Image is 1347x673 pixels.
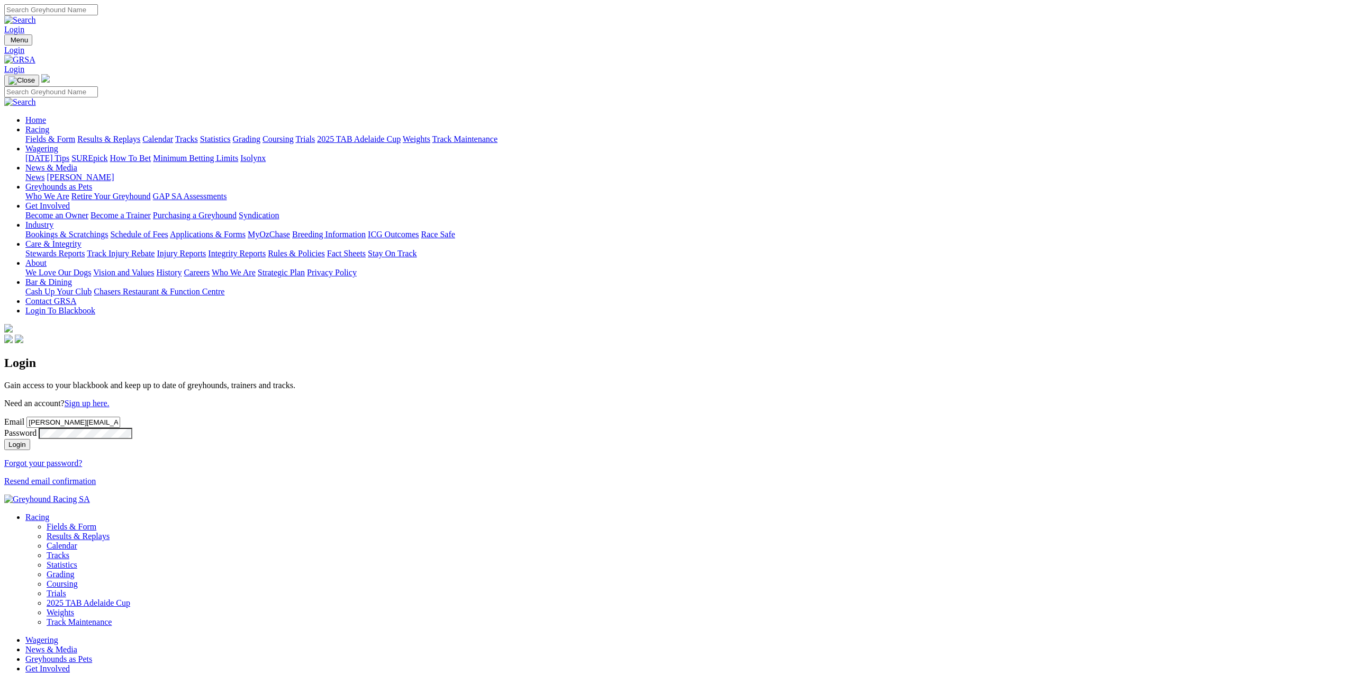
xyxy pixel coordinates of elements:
[25,249,1343,258] div: Care & Integrity
[4,335,13,343] img: facebook.svg
[47,589,66,598] a: Trials
[25,173,1343,182] div: News & Media
[25,268,1343,277] div: About
[4,97,36,107] img: Search
[71,192,151,201] a: Retire Your Greyhound
[47,551,69,560] a: Tracks
[368,249,417,258] a: Stay On Track
[4,4,98,15] input: Search
[47,522,96,531] a: Fields & Form
[142,134,173,143] a: Calendar
[295,134,315,143] a: Trials
[25,134,1343,144] div: Racing
[4,46,1343,55] a: Login
[4,495,90,504] img: Greyhound Racing SA
[47,541,77,550] a: Calendar
[25,654,92,663] a: Greyhounds as Pets
[153,211,237,220] a: Purchasing a Greyhound
[4,428,37,437] label: Password
[25,192,1343,201] div: Greyhounds as Pets
[4,439,30,450] button: Login
[87,249,155,258] a: Track Injury Rebate
[292,230,366,239] a: Breeding Information
[47,608,74,617] a: Weights
[8,76,35,85] img: Close
[4,477,96,486] a: Resend email confirmation
[25,173,44,182] a: News
[25,115,46,124] a: Home
[200,134,231,143] a: Statistics
[41,74,50,83] img: logo-grsa-white.png
[71,154,107,163] a: SUREpick
[263,134,294,143] a: Coursing
[47,579,78,588] a: Coursing
[307,268,357,277] a: Privacy Policy
[4,381,1343,390] p: Gain access to your blackbook and keep up to date of greyhounds, trainers and tracks.
[25,230,108,239] a: Bookings & Scratchings
[208,249,266,258] a: Integrity Reports
[25,635,58,644] a: Wagering
[47,173,114,182] a: [PERSON_NAME]
[25,134,75,143] a: Fields & Form
[77,134,140,143] a: Results & Replays
[4,25,24,34] a: Login
[327,249,366,258] a: Fact Sheets
[65,399,110,408] a: Sign up here.
[25,220,53,229] a: Industry
[258,268,305,277] a: Strategic Plan
[4,417,24,426] label: Email
[421,230,455,239] a: Race Safe
[93,268,154,277] a: Vision and Values
[94,287,224,296] a: Chasers Restaurant & Function Centre
[25,201,70,210] a: Get Involved
[170,230,246,239] a: Applications & Forms
[11,36,28,44] span: Menu
[25,306,95,315] a: Login To Blackbook
[239,211,279,220] a: Syndication
[25,182,92,191] a: Greyhounds as Pets
[110,154,151,163] a: How To Bet
[25,249,85,258] a: Stewards Reports
[4,75,39,86] button: Toggle navigation
[47,617,112,626] a: Track Maintenance
[4,86,98,97] input: Search
[110,230,168,239] a: Schedule of Fees
[4,356,1343,370] h2: Login
[25,268,91,277] a: We Love Our Dogs
[317,134,401,143] a: 2025 TAB Adelaide Cup
[25,513,49,522] a: Racing
[15,335,23,343] img: twitter.svg
[4,55,35,65] img: GRSA
[25,211,88,220] a: Become an Owner
[4,15,36,25] img: Search
[212,268,256,277] a: Who We Are
[25,163,77,172] a: News & Media
[175,134,198,143] a: Tracks
[25,230,1343,239] div: Industry
[25,239,82,248] a: Care & Integrity
[432,134,498,143] a: Track Maintenance
[25,125,49,134] a: Racing
[157,249,206,258] a: Injury Reports
[25,277,72,286] a: Bar & Dining
[368,230,419,239] a: ICG Outcomes
[403,134,430,143] a: Weights
[153,154,238,163] a: Minimum Betting Limits
[4,65,24,74] a: Login
[240,154,266,163] a: Isolynx
[25,297,76,306] a: Contact GRSA
[4,381,1343,486] form: Need an account?
[47,570,74,579] a: Grading
[25,664,70,673] a: Get Involved
[153,192,227,201] a: GAP SA Assessments
[47,598,130,607] a: 2025 TAB Adelaide Cup
[25,258,47,267] a: About
[25,144,58,153] a: Wagering
[268,249,325,258] a: Rules & Policies
[4,459,82,468] a: Forgot your password?
[25,287,1343,297] div: Bar & Dining
[47,532,110,541] a: Results & Replays
[25,154,69,163] a: [DATE] Tips
[248,230,290,239] a: MyOzChase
